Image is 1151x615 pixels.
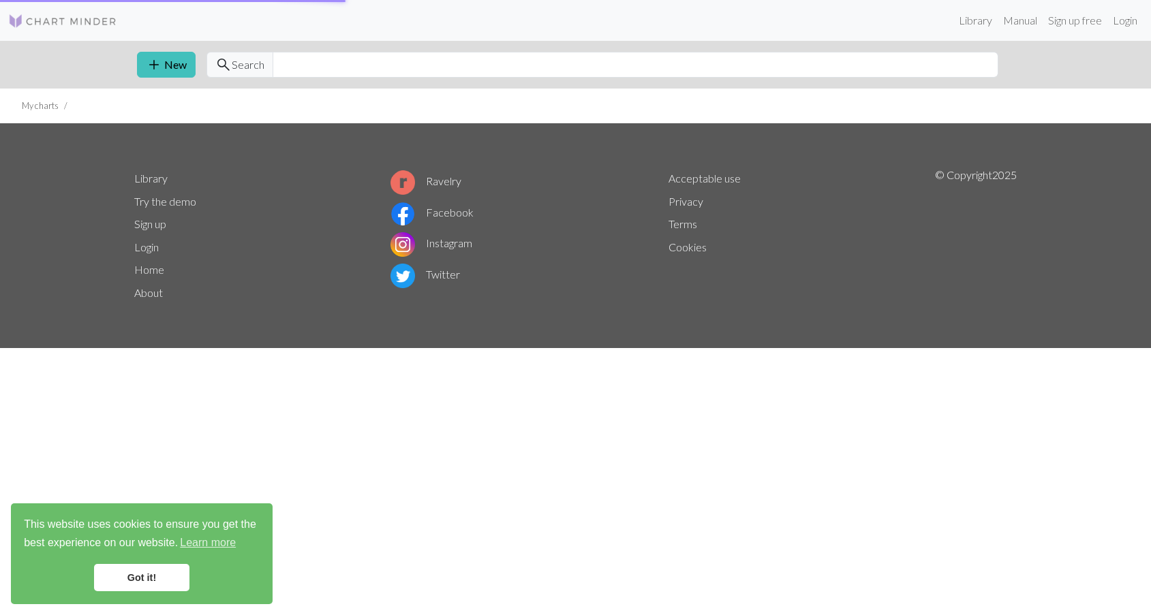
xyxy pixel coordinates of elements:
img: Facebook logo [390,202,415,226]
a: Manual [998,7,1043,34]
a: Sign up free [1043,7,1107,34]
a: Login [1107,7,1143,34]
a: Acceptable use [669,172,741,185]
img: Ravelry logo [390,170,415,195]
a: Login [134,240,159,253]
a: learn more about cookies [178,533,238,553]
a: Ravelry [390,174,461,187]
div: cookieconsent [11,503,273,604]
a: Sign up [134,217,166,230]
span: This website uses cookies to ensure you get the best experience on our website. [24,516,260,553]
span: search [215,55,232,74]
a: Library [134,172,168,185]
img: Logo [8,13,117,29]
a: New [137,52,196,78]
p: © Copyright 2025 [935,167,1017,304]
a: Try the demo [134,195,196,208]
a: Privacy [669,195,703,208]
a: Library [953,7,998,34]
a: Facebook [390,206,474,219]
img: Instagram logo [390,232,415,257]
a: Instagram [390,236,472,249]
a: Twitter [390,268,460,281]
span: add [146,55,162,74]
a: Terms [669,217,697,230]
img: Twitter logo [390,264,415,288]
span: Search [232,57,264,73]
li: My charts [22,99,59,112]
a: dismiss cookie message [94,564,189,591]
a: Home [134,263,164,276]
a: About [134,286,163,299]
a: Cookies [669,240,707,253]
